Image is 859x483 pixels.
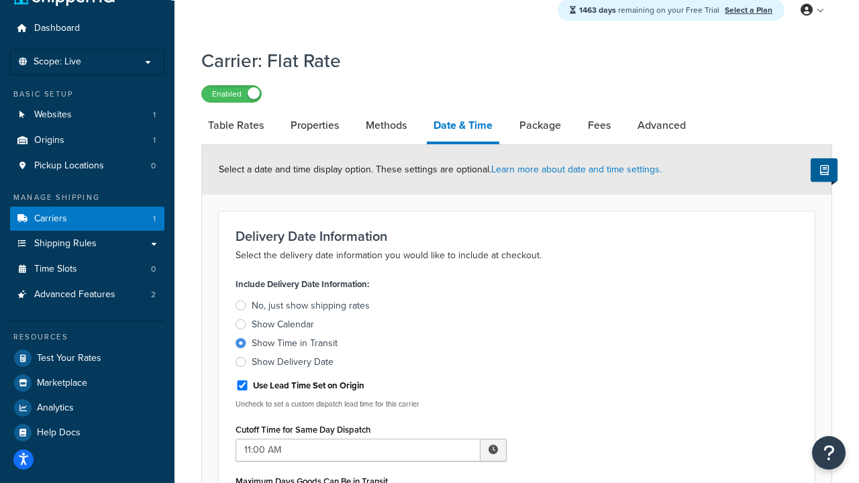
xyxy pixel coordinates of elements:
a: Package [513,109,568,142]
a: Methods [359,109,413,142]
p: Select the delivery date information you would like to include at checkout. [236,248,798,264]
a: Origins1 [10,128,164,153]
div: Show Delivery Date [252,356,334,369]
li: Pickup Locations [10,154,164,178]
span: 1 [153,135,156,146]
a: Analytics [10,396,164,420]
button: Show Help Docs [811,158,838,182]
a: Shipping Rules [10,231,164,256]
span: Origins [34,135,64,146]
label: Include Delivery Date Information: [236,275,369,294]
div: Basic Setup [10,89,164,100]
div: Show Calendar [252,318,314,331]
li: Advanced Features [10,282,164,307]
a: Pickup Locations0 [10,154,164,178]
li: Time Slots [10,257,164,282]
span: Help Docs [37,427,81,439]
strong: 1463 days [579,4,616,16]
a: Date & Time [427,109,499,144]
span: Test Your Rates [37,353,101,364]
a: Test Your Rates [10,346,164,370]
span: Marketplace [37,378,87,389]
button: Open Resource Center [812,436,846,470]
a: Learn more about date and time settings. [491,162,662,176]
span: Scope: Live [34,56,81,68]
a: Carriers1 [10,207,164,231]
span: Carriers [34,213,67,225]
label: Cutoff Time for Same Day Dispatch [236,425,370,435]
span: Analytics [37,402,74,414]
h3: Delivery Date Information [236,229,798,244]
a: Table Rates [201,109,270,142]
span: Time Slots [34,264,77,275]
div: Manage Shipping [10,192,164,203]
a: Time Slots0 [10,257,164,282]
span: 2 [151,289,156,301]
span: 0 [151,264,156,275]
a: Select a Plan [725,4,772,16]
div: Show Time in Transit [252,337,338,350]
span: 0 [151,160,156,172]
span: Dashboard [34,23,80,34]
label: Use Lead Time Set on Origin [253,380,364,392]
a: Help Docs [10,421,164,445]
span: Pickup Locations [34,160,104,172]
a: Dashboard [10,16,164,41]
p: Uncheck to set a custom dispatch lead time for this carrier [236,399,507,409]
a: Websites1 [10,103,164,127]
div: Resources [10,331,164,343]
a: Marketplace [10,371,164,395]
a: Properties [284,109,346,142]
a: Fees [581,109,617,142]
label: Enabled [202,86,261,102]
span: 1 [153,213,156,225]
li: Carriers [10,207,164,231]
span: Advanced Features [34,289,115,301]
h1: Carrier: Flat Rate [201,48,815,74]
span: 1 [153,109,156,121]
span: Shipping Rules [34,238,97,250]
li: Origins [10,128,164,153]
span: remaining on your Free Trial [579,4,721,16]
a: Advanced [631,109,693,142]
span: Select a date and time display option. These settings are optional. [219,162,662,176]
li: Websites [10,103,164,127]
div: No, just show shipping rates [252,299,370,313]
a: Advanced Features2 [10,282,164,307]
span: Websites [34,109,72,121]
